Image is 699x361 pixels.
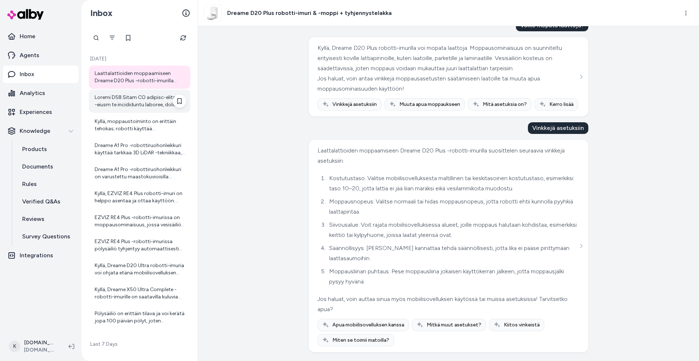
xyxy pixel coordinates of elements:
div: Kyllä, moppaustoiminto on erittäin tehokas; robotti käyttää korkeanopeuksisesti pyöriviä moppaust... [95,118,186,132]
a: Verified Q&As [15,193,79,210]
p: Agents [20,51,39,60]
a: Loremi D58 Sitam CO adipisc-elits do -eiusm te incididuntu laboree, dolor ma aliquae adminimvenia... [89,90,190,113]
div: Kyllä, Dreame D20 Ultra robotti-imuria voi ohjata etänä mobiilisovelluksen avulla. Sovelluksella ... [95,262,186,277]
button: Filter [105,31,119,45]
div: Dreame A1 Pro -robottiruohonleikkuri käyttää tarkkaa 3D LiDAR -tekniikkaa, jonka avulla se tietää... [95,142,186,156]
a: Kyllä, moppaustoiminto on erittäin tehokas; robotti käyttää korkeanopeuksisesti pyöriviä moppaust... [89,114,190,137]
a: Home [3,28,79,45]
a: Kyllä, Dreame X50 Ultra Complete -robotti-imurille on saatavilla kuluvia varaosia koko laitteen e... [89,282,190,305]
a: Rules [15,175,79,193]
a: Products [15,140,79,158]
div: EZVIZ RE4 Plus -robotti-imurissa pölysäiliö tyhjentyy automaattisesti tyhjennystelakan pölypussii... [95,238,186,253]
div: Kyllä, Dreame X50 Ultra Complete -robotti-imurille on saatavilla kuluvia varaosia koko laitteen e... [95,286,186,301]
button: Knowledge [3,122,79,140]
p: Last 7 Days [89,341,190,348]
button: See more [577,242,585,250]
a: Laattalattioiden moppaamiseen Dreame D20 Plus -robotti-imurilla suosittelen seuraavia vinkkejä as... [89,66,190,89]
img: alby Logo [7,9,44,20]
p: Documents [22,162,53,171]
div: Pölysäiliö on erittäin tilava ja voi kerätä jopa 100 päivän pölyt, joten tyhjentäminen ei ole use... [95,310,186,325]
p: Experiences [20,108,52,116]
a: Survey Questions [15,228,79,245]
div: EZVIZ RE4 Plus -robotti-imurissa on moppausominaisuus, jossa vesisäiliö säätelee veden virtausta ... [95,214,186,229]
div: Laattalattioiden moppaamiseen Dreame D20 Plus -robotti-imurilla suosittelen seuraavia vinkkejä as... [95,70,186,84]
h2: Inbox [90,8,112,19]
span: Kiitos vinkeistä [504,321,540,329]
span: Kerro lisää [549,101,573,108]
button: K[DOMAIN_NAME] Shopify[DOMAIN_NAME] [4,335,63,358]
a: Dreame A1 Pro -robottiruohonleikkuri käyttää tarkkaa 3D LiDAR -tekniikkaa, jonka avulla se tietää... [89,138,190,161]
p: Products [22,145,47,154]
a: Inbox [3,66,79,83]
div: Loremi D58 Sitam CO adipisc-elits do -eiusm te incididuntu laboree, dolor ma aliquae adminimvenia... [95,94,186,108]
span: K [9,341,20,352]
div: Säännöllisyys: [PERSON_NAME] kannattaa tehdä säännöllisesti, jotta lika ei pääse pinttymään laatt... [329,243,578,263]
div: Kostutustaso: Valitse mobiilisovelluksesta maltillinen tai keskitasoinen kostutustaso, esimerkiks... [329,173,578,194]
p: Survey Questions [22,232,70,241]
a: Reviews [15,210,79,228]
div: Moppausliinan puhtaus: Pese moppausliina jokaisen käyttökerran jälkeen, jotta moppausjälki pysyy ... [329,266,578,287]
div: Jos haluat, voin auttaa sinua myös mobiilisovelluksen käytössä tai muissa asetuksissa! Tarvitsetk... [317,294,578,314]
div: Moppausnopeus: Valitse normaali tai hidas moppausnopeus, jotta robotti ehtii kunnolla pyyhkiä laa... [329,197,578,217]
a: Pölysäiliö on erittäin tilava ja voi kerätä jopa 100 päivän pölyt, joten tyhjentäminen ei ole use... [89,306,190,329]
a: Agents [3,47,79,64]
div: Kyllä, Dreame D20 Plus robotti-imurilla voi mopata laattoja. Moppausominaisuus on suunniteltu eri... [317,43,578,74]
div: Vinkkejä asetuksiin [528,122,588,134]
span: Apua mobiilisovelluksen kanssa [332,321,404,329]
p: [DATE] [89,55,190,63]
span: [DOMAIN_NAME] [24,346,57,354]
span: Mitä asetuksia on? [483,101,527,108]
a: Documents [15,158,79,175]
a: Dreame A1 Pro -robottiruohonleikkuri on varustettu maastokuvioisilla renkailla, joiden ansiosta s... [89,162,190,185]
p: Verified Q&As [22,197,60,206]
a: EZVIZ RE4 Plus -robotti-imurissa pölysäiliö tyhjentyy automaattisesti tyhjennystelakan pölypussii... [89,234,190,257]
a: Kyllä, EZVIZ RE4 Plus robotti-imuri on helppo asentaa ja ottaa käyttöön. Pakkaus sisältää kaiken ... [89,186,190,209]
button: See more [577,72,585,81]
span: Muuta apua moppaukseen [399,101,460,108]
span: Mitkä muut asetukset? [427,321,481,329]
p: Integrations [20,251,53,260]
a: Experiences [3,103,79,121]
p: Rules [22,180,37,189]
div: Jos haluat, voin antaa vinkkejä moppausasetusten säätämiseen laatoille tai muuta apua moppausomin... [317,74,578,94]
button: Refresh [176,31,190,45]
h3: Dreame D20 Plus robotti-imuri & -moppi + tyhjennystelakka [227,9,392,17]
a: Integrations [3,247,79,264]
img: DreameD20Plusmainwhite_1.jpg [204,5,221,21]
div: Laattalattioiden moppaamiseen Dreame D20 Plus -robotti-imurilla suosittelen seuraavia vinkkejä as... [317,146,578,166]
span: Vinkkejä asetuksiin [332,101,377,108]
span: Miten se toimii matoilla? [332,337,389,344]
a: Analytics [3,84,79,102]
div: Kyllä, EZVIZ RE4 Plus robotti-imuri on helppo asentaa ja ottaa käyttöön. Pakkaus sisältää kaiken ... [95,190,186,205]
p: Knowledge [20,127,50,135]
div: Siivousalue: Voit rajata mobiilisovelluksessa alueet, joille moppaus halutaan kohdistaa, esimerki... [329,220,578,240]
p: Home [20,32,35,41]
div: Dreame A1 Pro -robottiruohonleikkuri on varustettu maastokuvioisilla renkailla, joiden ansiosta s... [95,166,186,180]
a: EZVIZ RE4 Plus -robotti-imurissa on moppausominaisuus, jossa vesisäiliö säätelee veden virtausta ... [89,210,190,233]
p: Analytics [20,89,45,98]
p: Inbox [20,70,34,79]
p: Reviews [22,215,44,223]
a: Kyllä, Dreame D20 Ultra robotti-imuria voi ohjata etänä mobiilisovelluksen avulla. Sovelluksella ... [89,258,190,281]
p: [DOMAIN_NAME] Shopify [24,339,57,346]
